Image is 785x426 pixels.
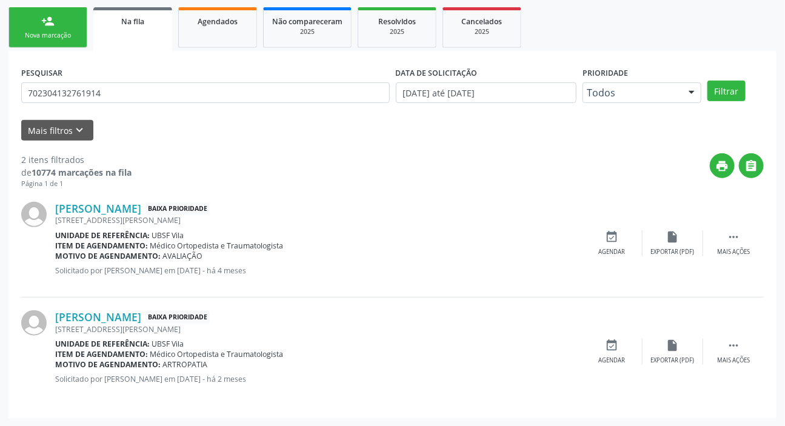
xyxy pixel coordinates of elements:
[55,324,582,334] div: [STREET_ADDRESS][PERSON_NAME]
[55,202,141,215] a: [PERSON_NAME]
[727,339,740,352] i: 
[198,16,238,27] span: Agendados
[396,82,577,103] input: Selecione um intervalo
[651,248,695,256] div: Exportar (PDF)
[717,248,750,256] div: Mais ações
[21,202,47,227] img: img
[163,359,208,370] span: ARTROPATIA
[152,339,184,349] span: UBSF Vila
[21,82,390,103] input: Nome, CNS
[55,359,161,370] b: Motivo de agendamento:
[55,215,582,225] div: [STREET_ADDRESS][PERSON_NAME]
[73,124,87,137] i: keyboard_arrow_down
[21,64,62,82] label: PESQUISAR
[716,159,729,173] i: print
[21,120,93,141] button: Mais filtroskeyboard_arrow_down
[272,27,342,36] div: 2025
[583,64,628,82] label: Prioridade
[396,64,478,82] label: DATA DE SOLICITAÇÃO
[21,166,132,179] div: de
[55,349,148,359] b: Item de agendamento:
[41,15,55,28] div: person_add
[150,241,284,251] span: Médico Ortopedista e Traumatologista
[710,153,735,178] button: print
[666,230,680,244] i: insert_drive_file
[378,16,416,27] span: Resolvidos
[55,241,148,251] b: Item de agendamento:
[55,251,161,261] b: Motivo de agendamento:
[21,179,132,189] div: Página 1 de 1
[727,230,740,244] i: 
[462,16,503,27] span: Cancelados
[145,202,210,215] span: Baixa Prioridade
[367,27,427,36] div: 2025
[707,81,746,101] button: Filtrar
[55,230,150,241] b: Unidade de referência:
[18,31,78,40] div: Nova marcação
[599,356,626,365] div: Agendar
[587,87,676,99] span: Todos
[21,310,47,336] img: img
[606,230,619,244] i: event_available
[55,310,141,324] a: [PERSON_NAME]
[145,311,210,324] span: Baixa Prioridade
[21,153,132,166] div: 2 itens filtrados
[452,27,512,36] div: 2025
[666,339,680,352] i: insert_drive_file
[55,339,150,349] b: Unidade de referência:
[55,265,582,276] p: Solicitado por [PERSON_NAME] em [DATE] - há 4 meses
[606,339,619,352] i: event_available
[599,248,626,256] div: Agendar
[32,167,132,178] strong: 10774 marcações na fila
[55,374,582,384] p: Solicitado por [PERSON_NAME] em [DATE] - há 2 meses
[150,349,284,359] span: Médico Ortopedista e Traumatologista
[651,356,695,365] div: Exportar (PDF)
[121,16,144,27] span: Na fila
[745,159,758,173] i: 
[152,230,184,241] span: UBSF Vila
[717,356,750,365] div: Mais ações
[739,153,764,178] button: 
[272,16,342,27] span: Não compareceram
[163,251,203,261] span: AVALIAÇÃO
